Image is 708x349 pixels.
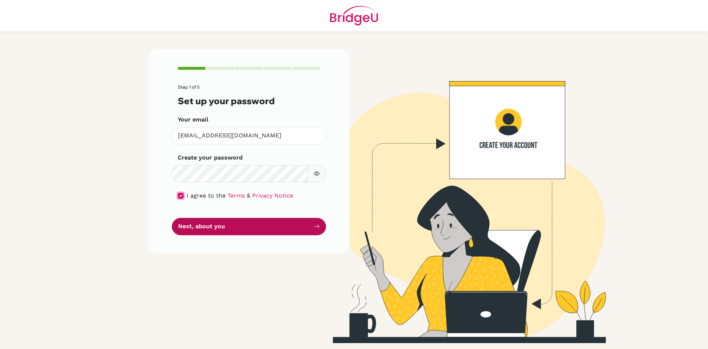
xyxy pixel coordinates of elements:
input: Insert your email* [172,127,326,144]
label: Your email [178,115,208,124]
button: Next, about you [172,218,326,235]
span: I agree to the [187,192,226,199]
img: Create your account [249,49,669,343]
label: Create your password [178,153,243,162]
span: & [247,192,250,199]
h3: Set up your password [178,96,320,106]
a: Terms [228,192,245,199]
a: Privacy Notice [252,192,293,199]
span: Step 1 of 5 [178,84,199,90]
